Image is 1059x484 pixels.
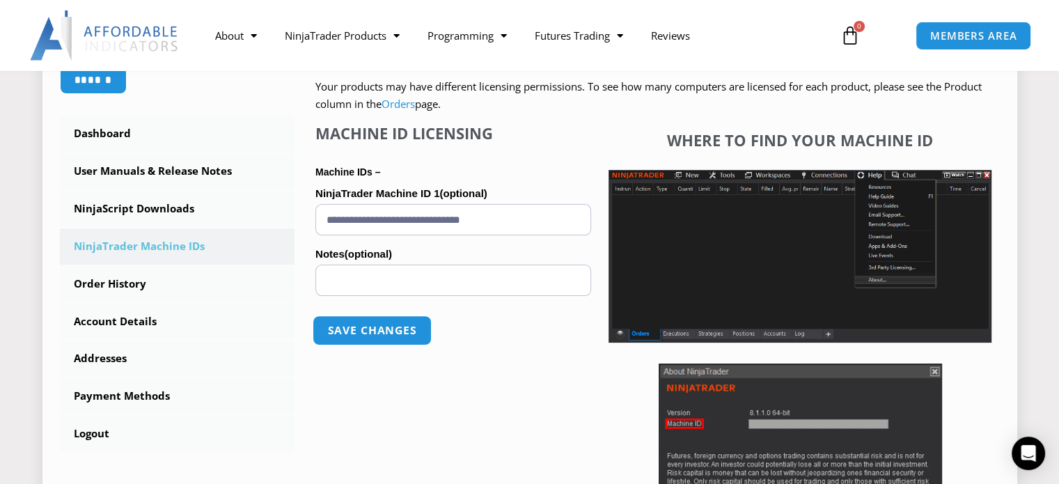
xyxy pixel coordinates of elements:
[315,124,591,142] h4: Machine ID Licensing
[930,31,1017,41] span: MEMBERS AREA
[315,244,591,265] label: Notes
[637,19,704,52] a: Reviews
[313,315,432,345] button: Save changes
[609,170,991,343] img: Screenshot 2025-01-17 1155544 | Affordable Indicators – NinjaTrader
[315,166,380,178] strong: Machine IDs –
[60,116,295,452] nav: Account pages
[315,183,591,204] label: NinjaTrader Machine ID 1
[414,19,521,52] a: Programming
[60,341,295,377] a: Addresses
[315,79,982,111] span: Your products may have different licensing permissions. To see how many computers are licensed fo...
[521,19,637,52] a: Futures Trading
[201,19,826,52] nav: Menu
[819,15,881,56] a: 0
[345,248,392,260] span: (optional)
[854,21,865,32] span: 0
[439,187,487,199] span: (optional)
[30,10,180,61] img: LogoAI | Affordable Indicators – NinjaTrader
[60,228,295,265] a: NinjaTrader Machine IDs
[609,131,991,149] h4: Where to find your Machine ID
[60,304,295,340] a: Account Details
[60,416,295,452] a: Logout
[60,153,295,189] a: User Manuals & Release Notes
[60,116,295,152] a: Dashboard
[916,22,1032,50] a: MEMBERS AREA
[1012,437,1045,470] div: Open Intercom Messenger
[60,191,295,227] a: NinjaScript Downloads
[60,266,295,302] a: Order History
[201,19,271,52] a: About
[271,19,414,52] a: NinjaTrader Products
[60,378,295,414] a: Payment Methods
[382,97,415,111] a: Orders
